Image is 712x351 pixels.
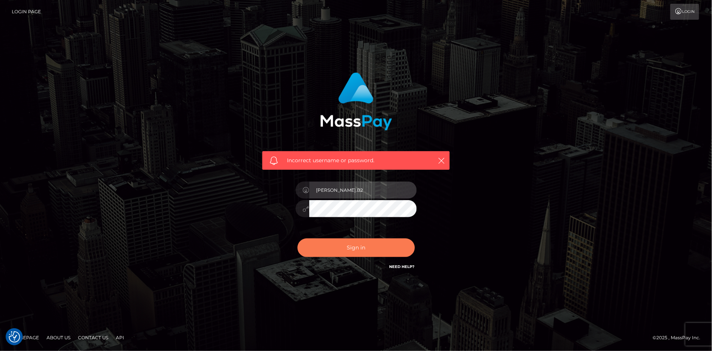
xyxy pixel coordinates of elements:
[287,157,425,165] span: Incorrect username or password.
[389,264,415,269] a: Need Help?
[44,332,73,343] a: About Us
[9,331,20,343] button: Consent Preferences
[113,332,127,343] a: API
[75,332,111,343] a: Contact Us
[653,334,706,342] div: © 2025 , MassPay Inc.
[12,4,41,20] a: Login Page
[8,332,42,343] a: Homepage
[9,331,20,343] img: Revisit consent button
[309,182,417,199] input: Username...
[298,238,415,257] button: Sign in
[320,72,392,130] img: MassPay Login
[670,4,699,20] a: Login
